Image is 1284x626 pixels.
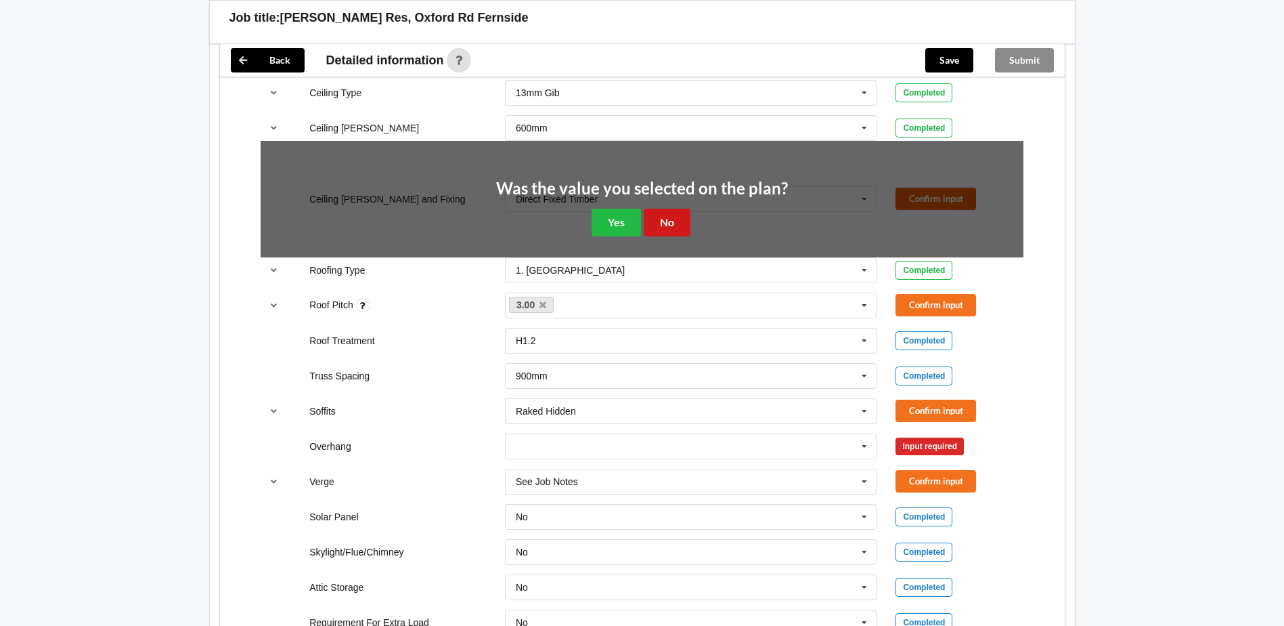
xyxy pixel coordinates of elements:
[895,578,952,597] div: Completed
[895,507,952,526] div: Completed
[925,48,973,72] button: Save
[895,331,952,350] div: Completed
[309,512,358,522] label: Solar Panel
[309,265,365,276] label: Roofing Type
[280,10,529,26] h3: [PERSON_NAME] Res, Oxford Rd Fernside
[309,87,361,98] label: Ceiling Type
[895,400,976,422] button: Confirm input
[261,81,287,105] button: reference-toggle
[261,399,287,423] button: reference-toggle
[895,261,952,280] div: Completed
[509,297,554,313] a: 3.00
[516,406,576,416] div: Raked Hidden
[895,438,964,455] div: Input required
[895,367,952,385] div: Completed
[644,209,690,236] button: No
[309,406,336,417] label: Soffits
[516,583,528,592] div: No
[895,470,976,493] button: Confirm input
[309,476,334,487] label: Verge
[516,547,528,557] div: No
[895,294,976,316] button: Confirm input
[516,512,528,522] div: No
[261,258,287,283] button: reference-toggle
[516,123,548,133] div: 600mm
[895,543,952,562] div: Completed
[516,371,548,381] div: 900mm
[261,469,287,494] button: reference-toggle
[895,119,952,138] div: Completed
[309,335,375,346] label: Roof Treatment
[516,477,578,486] div: See Job Notes
[592,209,641,236] button: Yes
[895,83,952,102] div: Completed
[231,48,305,72] button: Back
[309,123,419,133] label: Ceiling [PERSON_NAME]
[309,582,363,593] label: Attic Storage
[309,371,370,381] label: Truss Spacing
[496,178,788,199] h2: Was the value you selected on the plan?
[309,547,403,558] label: Skylight/Flue/Chimney
[261,293,287,318] button: reference-toggle
[309,299,355,310] label: Roof Pitch
[516,266,625,275] div: 1. [GEOGRAPHIC_DATA]
[516,88,560,98] div: 13mm Gib
[261,116,287,140] button: reference-toggle
[516,336,536,346] div: H1.2
[309,441,351,452] label: Overhang
[229,10,280,26] h3: Job title:
[326,54,444,66] span: Detailed information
